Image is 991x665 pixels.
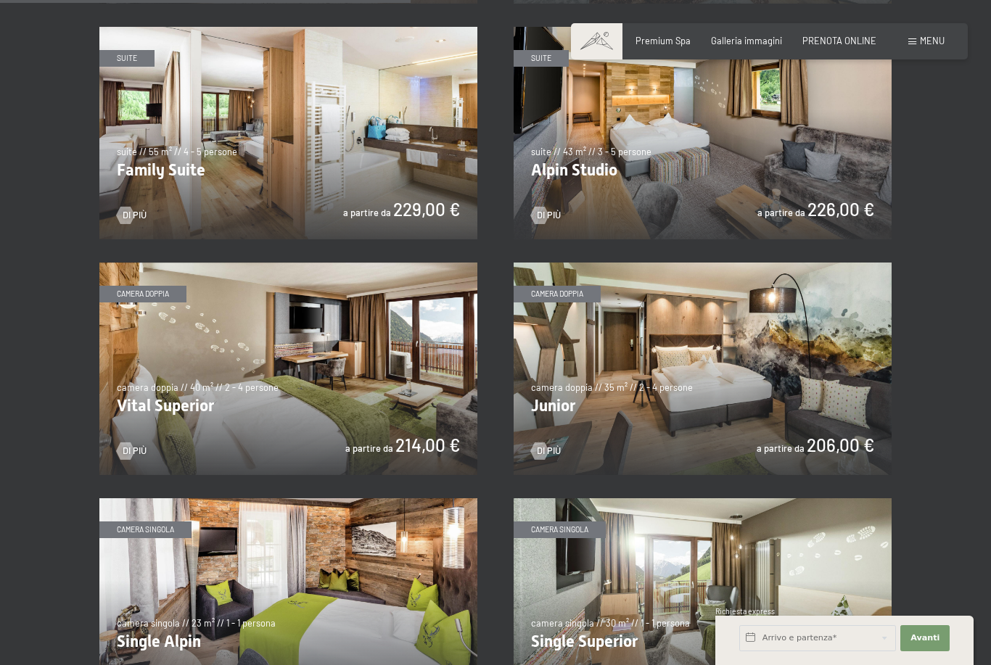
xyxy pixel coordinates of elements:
[636,35,691,46] a: Premium Spa
[99,27,477,239] img: Family Suite
[99,263,477,475] img: Vital Superior
[117,445,147,458] a: Di più
[537,445,561,458] span: Di più
[920,35,945,46] span: Menu
[900,625,950,651] button: Avanti
[514,27,892,239] img: Alpin Studio
[123,445,147,458] span: Di più
[117,209,147,222] a: Di più
[802,35,876,46] a: PRENOTA ONLINE
[910,632,939,644] span: Avanti
[514,263,892,475] img: Junior
[99,263,477,270] a: Vital Superior
[715,607,775,616] span: Richiesta express
[99,27,477,34] a: Family Suite
[514,498,892,505] a: Single Superior
[531,445,561,458] a: Di più
[514,27,892,34] a: Alpin Studio
[514,263,892,270] a: Junior
[711,35,782,46] a: Galleria immagini
[537,209,561,222] span: Di più
[123,209,147,222] span: Di più
[99,498,477,505] a: Single Alpin
[531,209,561,222] a: Di più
